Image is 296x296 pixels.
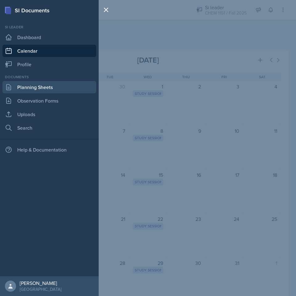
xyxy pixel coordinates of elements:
div: Documents [2,74,96,80]
div: Help & Documentation [2,144,96,156]
a: Uploads [2,108,96,120]
a: Profile [2,58,96,71]
a: Calendar [2,45,96,57]
a: Planning Sheets [2,81,96,93]
div: [PERSON_NAME] [20,280,61,286]
a: Dashboard [2,31,96,43]
div: Si leader [2,24,96,30]
div: [GEOGRAPHIC_DATA] [20,286,61,292]
a: Observation Forms [2,95,96,107]
a: Search [2,122,96,134]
